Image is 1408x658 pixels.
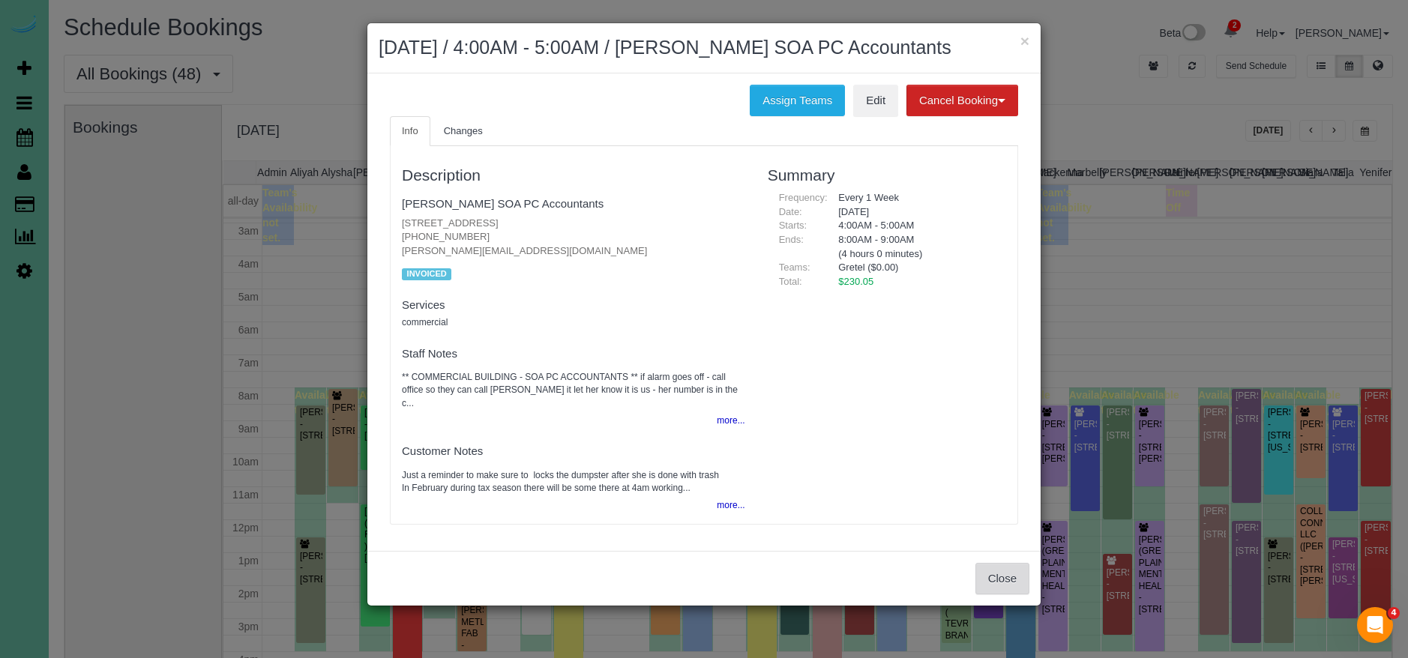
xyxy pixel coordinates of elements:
[853,85,898,116] a: Edit
[402,166,745,184] h3: Description
[779,192,828,203] span: Frequency:
[779,234,804,245] span: Ends:
[708,410,744,432] button: more...
[906,85,1018,116] button: Cancel Booking
[827,191,1006,205] div: Every 1 Week
[379,34,1029,61] h2: [DATE] / 4:00AM - 5:00AM / [PERSON_NAME] SOA PC Accountants
[402,268,451,280] span: INVOICED
[975,563,1029,594] button: Close
[390,116,430,147] a: Info
[838,276,873,287] span: $230.05
[779,262,810,273] span: Teams:
[750,85,845,116] button: Assign Teams
[402,217,745,259] p: [STREET_ADDRESS] [PHONE_NUMBER] [PERSON_NAME][EMAIL_ADDRESS][DOMAIN_NAME]
[1357,607,1393,643] iframe: Intercom live chat
[708,495,744,516] button: more...
[827,219,1006,233] div: 4:00AM - 5:00AM
[402,371,745,409] pre: ** COMMERCIAL BUILDING - SOA PC ACCOUNTANTS ** if alarm goes off - call office so they can call [...
[402,299,745,312] h4: Services
[827,233,1006,261] div: 8:00AM - 9:00AM (4 hours 0 minutes)
[1020,33,1029,49] button: ×
[1388,607,1400,619] span: 4
[432,116,495,147] a: Changes
[779,220,807,231] span: Starts:
[402,318,745,328] h5: commercial
[444,125,483,136] span: Changes
[827,205,1006,220] div: [DATE]
[768,166,1006,184] h3: Summary
[402,197,604,210] a: [PERSON_NAME] SOA PC Accountants
[838,261,995,275] li: Gretel ($0.00)
[779,206,802,217] span: Date:
[402,445,745,458] h4: Customer Notes
[402,125,418,136] span: Info
[402,348,745,360] h4: Staff Notes
[779,276,802,287] span: Total:
[402,469,745,495] pre: Just a reminder to make sure to locks the dumpster after she is done with trash In February durin...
